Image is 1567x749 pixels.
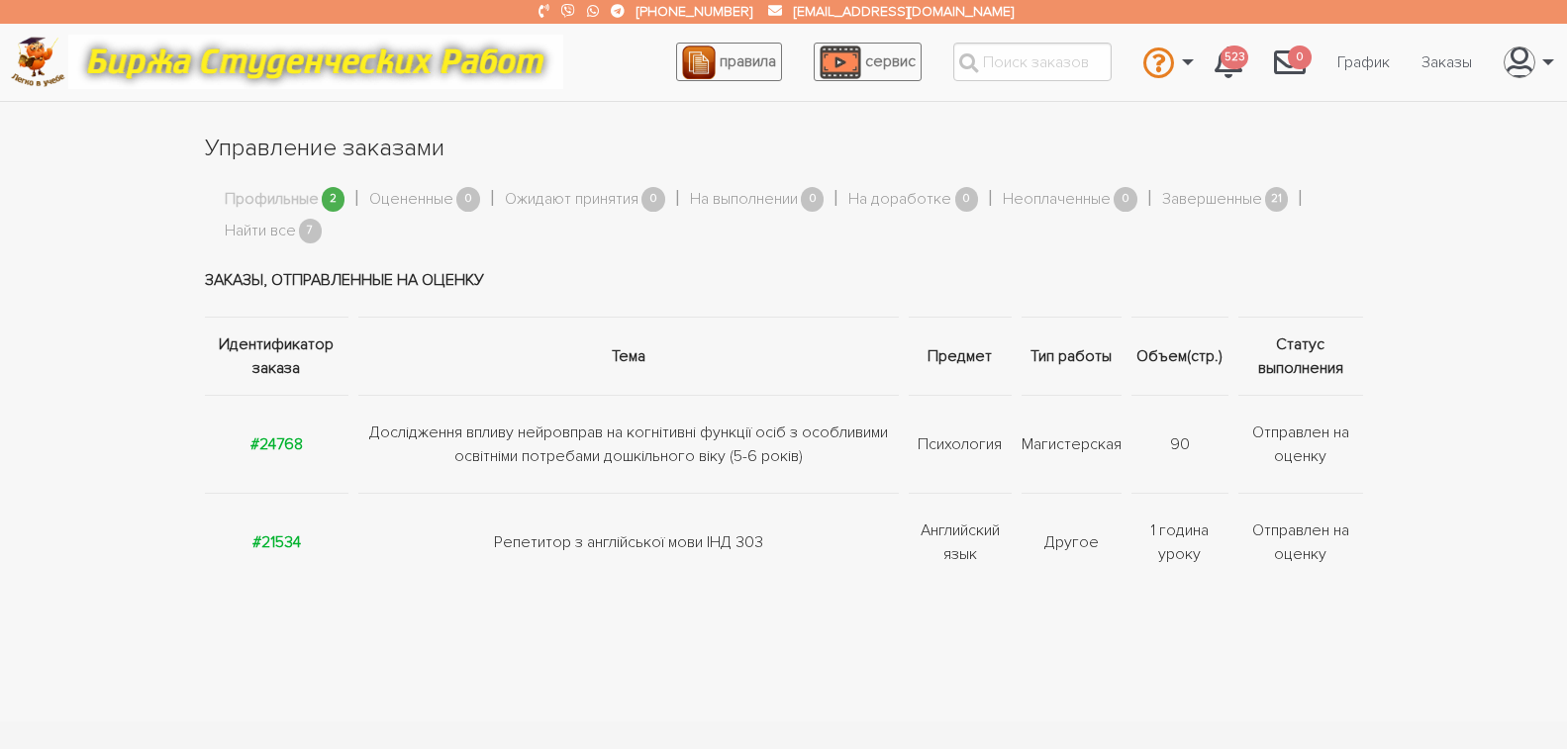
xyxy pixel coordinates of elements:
a: Оцененные [369,187,453,213]
td: Магистерская [1017,396,1126,494]
span: 0 [801,187,825,212]
a: [PHONE_NUMBER] [637,3,752,20]
a: Ожидают принятия [505,187,638,213]
th: Объем(стр.) [1126,318,1233,396]
td: Психология [904,396,1017,494]
img: logo-c4363faeb99b52c628a42810ed6dfb4293a56d4e4775eb116515dfe7f33672af.png [11,37,65,87]
th: Тип работы [1017,318,1126,396]
td: 1 година уроку [1126,494,1233,592]
img: play_icon-49f7f135c9dc9a03216cfdbccbe1e3994649169d890fb554cedf0eac35a01ba8.png [820,46,861,79]
td: Заказы, отправленные на оценку [205,243,1363,318]
a: 0 [1258,36,1322,89]
td: Дослідження впливу нейровправ на когнітивні функції осіб з особливими освітніми потребами дошкіль... [353,396,904,494]
a: #24768 [250,434,303,454]
img: agreement_icon-feca34a61ba7f3d1581b08bc946b2ec1ccb426f67415f344566775c155b7f62c.png [682,46,716,79]
span: 523 [1221,46,1248,70]
a: Найти все [225,219,296,244]
th: Предмет [904,318,1017,396]
td: Отправлен на оценку [1233,396,1363,494]
td: Английский язык [904,494,1017,592]
td: Отправлен на оценку [1233,494,1363,592]
th: Статус выполнения [1233,318,1363,396]
a: Завершенные [1162,187,1262,213]
span: 0 [1114,187,1137,212]
span: 0 [456,187,480,212]
span: 0 [1288,46,1312,70]
a: Неоплаченные [1003,187,1111,213]
td: 90 [1126,396,1233,494]
span: 21 [1265,187,1289,212]
h1: Управление заказами [205,132,1363,165]
input: Поиск заказов [953,43,1112,81]
span: правила [720,51,776,71]
th: Тема [353,318,904,396]
span: 7 [299,219,323,243]
a: 523 [1199,36,1258,89]
a: правила [676,43,782,81]
th: Идентификатор заказа [205,318,354,396]
a: На доработке [848,187,951,213]
a: На выполнении [690,187,798,213]
span: сервис [865,51,916,71]
a: [EMAIL_ADDRESS][DOMAIN_NAME] [794,3,1014,20]
a: Профильные [225,187,319,213]
span: 0 [641,187,665,212]
td: Другое [1017,494,1126,592]
td: Репетитор з англійської мови ІНД 303 [353,494,904,592]
span: 0 [955,187,979,212]
a: сервис [814,43,922,81]
a: #21534 [252,532,301,552]
a: График [1322,44,1406,81]
img: motto-12e01f5a76059d5f6a28199ef077b1f78e012cfde436ab5cf1d4517935686d32.gif [68,35,563,89]
span: 2 [322,187,345,212]
a: Заказы [1406,44,1488,81]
